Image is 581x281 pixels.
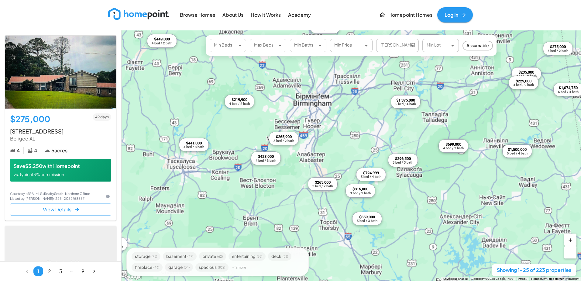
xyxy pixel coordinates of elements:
[507,152,528,155] div: 5 bed / 4 bath
[220,8,246,22] a: About Us
[93,114,111,120] span: 49 days
[251,12,281,19] p: How it Works
[135,254,150,258] span: storage
[229,97,250,102] div: $219,900
[312,185,333,188] div: 3 bed / 2 bath
[288,12,311,19] p: Academy
[184,266,190,269] span: ( 54 )
[195,263,229,272] div: spacious(102)
[10,127,111,135] p: [STREET_ADDRESS]
[10,196,102,201] p: Listed by: [PERSON_NAME] • 225-2052768837
[463,42,492,49] span: Assumable
[564,246,576,258] button: −
[39,259,82,266] p: No Photo Available
[135,265,152,269] span: fireplace
[471,277,514,280] span: Дані карт ©2025 Google, INEGI
[184,141,204,146] div: $441,000
[518,277,528,280] a: Умови
[558,85,579,90] div: $1,074,750
[217,255,223,258] span: ( 62 )
[163,252,197,261] div: basement(47)
[132,263,163,272] div: fireplace(46)
[132,252,160,261] div: storage(75)
[78,266,88,276] button: Go to page 9
[350,187,371,192] div: $315,000
[123,273,143,281] a: Відкрити цю область на Картах Google (відкриється нове вікно)
[443,147,464,150] div: 4 bed / 3 bath
[257,255,262,258] span: ( 63 )
[222,12,243,19] p: About Us
[10,113,50,125] h5: $275,000
[315,28,335,31] div: 3 bed / 2 bath
[166,254,186,258] span: basement
[33,266,43,276] button: page 1
[14,163,108,170] p: Save $3,250 with Homepoint
[67,266,77,276] div: …
[105,193,111,200] button: IDX information is provided exclusively for consumers' personal, non-commercial use and may not b...
[393,161,413,164] div: 3 bed / 3 bath
[56,266,66,276] button: Go to page 3
[376,7,435,23] a: Homepoint Homes
[152,255,157,258] span: ( 75 )
[177,8,218,22] a: Browse Homes
[395,102,416,106] div: 5 bed / 4 bath
[443,142,464,147] div: $699,000
[256,154,276,159] div: $423,000
[516,75,537,78] div: 3 bed / 2 bath
[462,41,493,50] div: Assumable
[273,134,294,139] div: $265,900
[388,12,432,19] p: Homepoint Homes
[51,147,67,154] p: 5 acres
[268,252,291,261] div: deck(53)
[153,266,159,269] span: ( 46 )
[395,98,416,103] div: $1,375,000
[5,36,116,109] img: 1570 County Road 133
[513,79,534,84] div: $229,000
[361,171,381,175] div: $724,999
[45,266,54,276] button: Go to page 2
[229,252,266,261] div: entertaining(63)
[256,159,276,162] div: 4 bed / 3 bath
[393,156,413,161] div: $296,500
[357,219,377,223] div: 5 bed / 3 bath
[17,147,20,154] p: 4
[273,139,294,143] div: 3 bed / 2 bath
[286,8,313,22] a: Academy
[123,273,143,281] img: Google
[350,192,371,195] div: 3 bed / 2 bath
[513,83,534,87] div: 4 bed / 2 bath
[10,192,102,196] p: Courtesy of GALMLS •
[89,266,99,276] button: Go to next page
[361,175,381,179] div: 5 bed / 4 bath
[10,203,111,216] button: View Details
[232,265,246,269] span: + 12 more
[558,90,579,94] div: 6 bed / 4 bath
[14,172,64,177] span: vs. typical 3% commission
[443,277,468,281] button: Комбінації клавіш
[437,7,473,23] a: Log In
[229,102,250,106] div: 4 bed / 2 bath
[232,254,256,258] span: entertaining
[218,266,225,269] span: ( 102 )
[283,255,288,258] span: ( 53 )
[44,192,90,196] span: RealtySouth-Northern Office
[507,147,528,152] div: $1,500,000
[312,180,333,185] div: $265,000
[248,8,283,22] a: How it Works
[22,266,100,276] nav: pagination navigation
[187,255,193,258] span: ( 47 )
[564,234,576,246] button: +
[180,12,215,19] p: Browse Homes
[531,277,579,280] a: Повідомити про помилку на карті
[165,263,193,272] div: garage(54)
[199,265,217,269] span: spacious
[168,265,183,269] span: garage
[34,147,37,154] p: 4
[108,8,169,20] img: new_logo_light.png
[497,267,571,274] p: Showing 1-25 of 223 properties
[357,215,377,220] div: $359,000
[271,254,281,258] span: deck
[516,70,537,75] div: $235,000
[184,145,204,149] div: 4 bed / 3 bath
[10,135,111,142] p: Boligee , AL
